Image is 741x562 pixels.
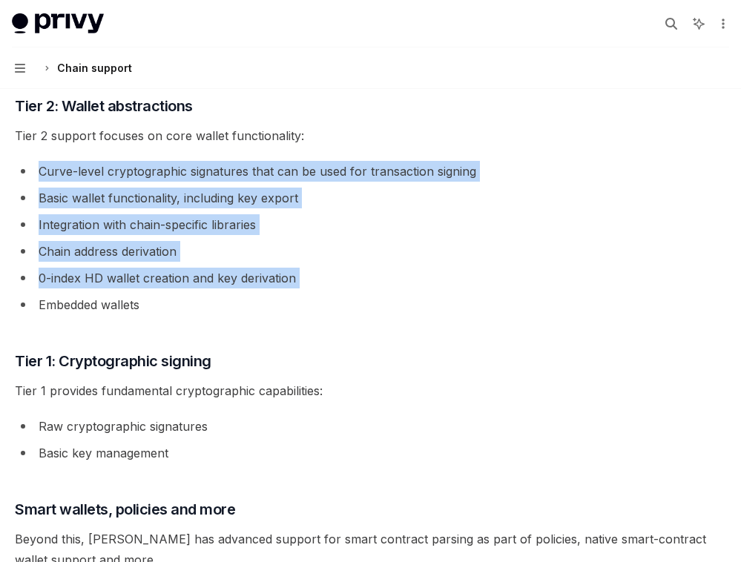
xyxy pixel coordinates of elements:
[15,214,726,235] li: Integration with chain-specific libraries
[15,351,211,371] span: Tier 1: Cryptographic signing
[15,188,726,208] li: Basic wallet functionality, including key export
[15,499,235,520] span: Smart wallets, policies and more
[15,380,726,401] span: Tier 1 provides fundamental cryptographic capabilities:
[15,416,726,437] li: Raw cryptographic signatures
[15,96,193,116] span: Tier 2: Wallet abstractions
[12,13,104,34] img: light logo
[15,268,726,288] li: 0-index HD wallet creation and key derivation
[15,294,726,315] li: Embedded wallets
[15,241,726,262] li: Chain address derivation
[15,125,726,146] span: Tier 2 support focuses on core wallet functionality:
[15,161,726,182] li: Curve-level cryptographic signatures that can be used for transaction signing
[714,13,729,34] button: More actions
[15,443,726,463] li: Basic key management
[57,59,132,77] div: Chain support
